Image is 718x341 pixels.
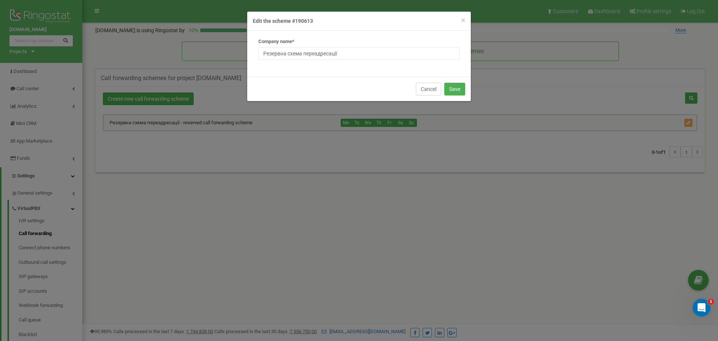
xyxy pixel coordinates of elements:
[253,17,465,25] h4: Edit the scheme #190613
[461,16,465,25] span: ×
[693,299,711,317] iframe: Intercom live chat
[708,299,714,305] span: 1
[258,38,294,45] label: Company name*
[444,83,465,95] button: Save
[416,83,441,95] button: Cancel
